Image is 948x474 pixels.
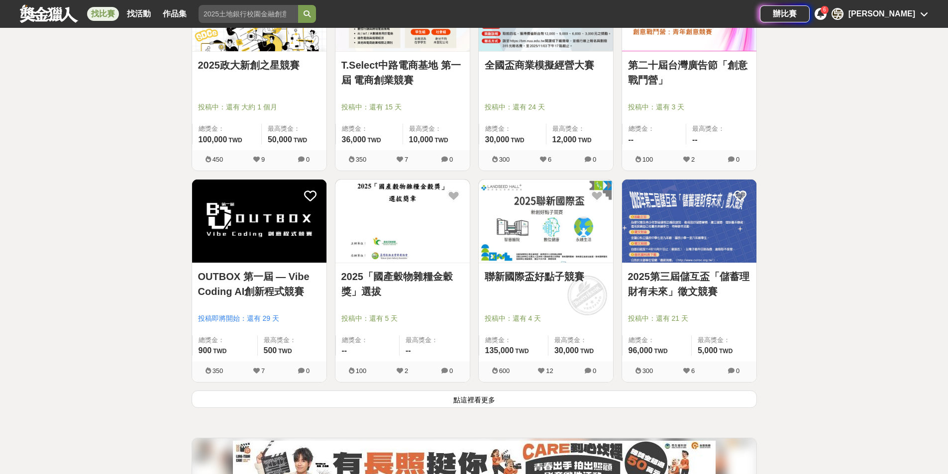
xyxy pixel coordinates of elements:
[434,137,448,144] span: TWD
[515,348,528,355] span: TWD
[485,313,607,324] span: 投稿中：還有 4 天
[593,367,596,375] span: 0
[578,137,591,144] span: TWD
[593,156,596,163] span: 0
[356,156,367,163] span: 350
[760,5,810,22] a: 辦比賽
[123,7,155,21] a: 找活動
[199,335,251,345] span: 總獎金：
[628,313,750,324] span: 投稿中：還有 21 天
[405,156,408,163] span: 7
[409,135,433,144] span: 10,000
[449,156,453,163] span: 0
[692,124,750,134] span: 最高獎金：
[848,8,915,20] div: [PERSON_NAME]
[306,367,310,375] span: 0
[268,135,292,144] span: 50,000
[341,269,464,299] a: 2025「國產穀物雜糧金穀獎」選拔
[552,135,577,144] span: 12,000
[554,335,607,345] span: 最高獎金：
[485,58,607,73] a: 全國盃商業模擬經營大賽
[341,313,464,324] span: 投稿中：還有 5 天
[719,348,733,355] span: TWD
[554,346,579,355] span: 30,000
[406,346,411,355] span: --
[198,58,320,73] a: 2025政大新創之星競賽
[406,335,464,345] span: 最高獎金：
[192,180,326,263] img: Cover Image
[511,137,524,144] span: TWD
[629,124,680,134] span: 總獎金：
[198,269,320,299] a: OUTBOX 第一屆 — Vibe Coding AI創新程式競賽
[642,156,653,163] span: 100
[629,346,653,355] span: 96,000
[552,124,607,134] span: 最高獎金：
[485,135,510,144] span: 30,000
[192,390,757,408] button: 點這裡看更多
[485,269,607,284] a: 聯新國際盃好點子競賽
[342,335,394,345] span: 總獎金：
[294,137,307,144] span: TWD
[199,346,212,355] span: 900
[628,269,750,299] a: 2025第三屆儲互盃「儲蓄理財有未來」徵文競賽
[485,335,542,345] span: 總獎金：
[736,156,739,163] span: 0
[341,102,464,112] span: 投稿中：還有 15 天
[499,156,510,163] span: 300
[341,58,464,88] a: T.Select中路電商基地 第一屆 電商創業競賽
[198,313,320,324] span: 投稿即將開始：還有 29 天
[691,367,695,375] span: 6
[409,124,464,134] span: 最高獎金：
[823,7,826,12] span: 6
[698,346,718,355] span: 5,000
[198,102,320,112] span: 投稿中：還有 大約 1 個月
[628,102,750,112] span: 投稿中：還有 3 天
[449,367,453,375] span: 0
[228,137,242,144] span: TWD
[485,124,540,134] span: 總獎金：
[832,8,843,20] div: 吳
[199,124,255,134] span: 總獎金：
[278,348,292,355] span: TWD
[306,156,310,163] span: 0
[405,367,408,375] span: 2
[692,135,698,144] span: --
[736,367,739,375] span: 0
[628,58,750,88] a: 第二十屆台灣廣告節「創意戰鬥營」
[342,346,347,355] span: --
[264,335,320,345] span: 最高獎金：
[199,135,227,144] span: 100,000
[342,135,366,144] span: 36,000
[548,156,551,163] span: 6
[199,5,298,23] input: 2025土地銀行校園金融創意挑戰賽：從你出發 開啟智慧金融新頁
[159,7,191,21] a: 作品集
[87,7,119,21] a: 找比賽
[268,124,320,134] span: 最高獎金：
[342,124,397,134] span: 總獎金：
[335,180,470,263] img: Cover Image
[367,137,381,144] span: TWD
[261,156,265,163] span: 9
[485,102,607,112] span: 投稿中：還有 24 天
[485,346,514,355] span: 135,000
[261,367,265,375] span: 7
[479,180,613,263] img: Cover Image
[654,348,667,355] span: TWD
[698,335,750,345] span: 最高獎金：
[580,348,594,355] span: TWD
[356,367,367,375] span: 100
[212,367,223,375] span: 350
[642,367,653,375] span: 300
[264,346,277,355] span: 500
[213,348,226,355] span: TWD
[499,367,510,375] span: 600
[546,367,553,375] span: 12
[622,180,756,263] img: Cover Image
[629,335,685,345] span: 總獎金：
[629,135,634,144] span: --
